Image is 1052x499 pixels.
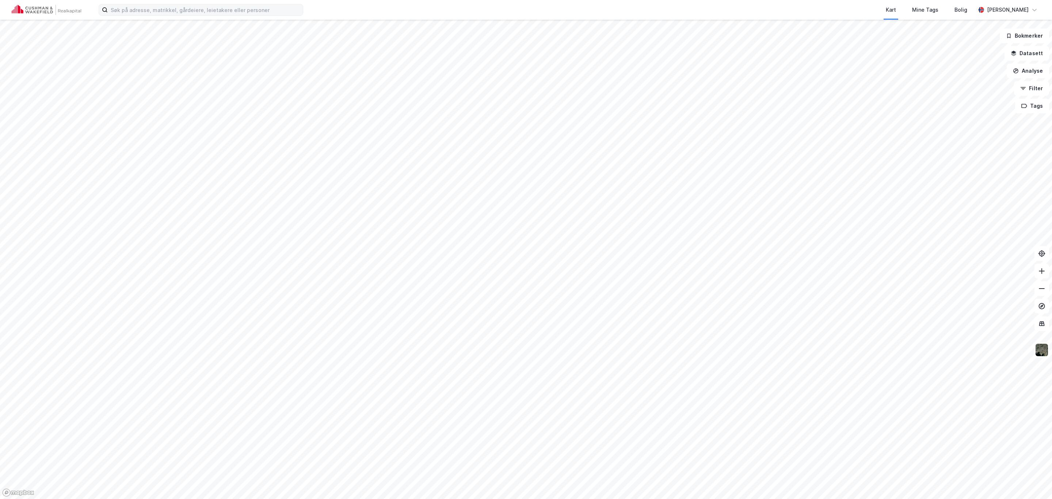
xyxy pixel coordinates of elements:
[1014,81,1049,96] button: Filter
[1000,28,1049,43] button: Bokmerker
[1035,343,1049,357] img: 9k=
[987,5,1029,14] div: [PERSON_NAME]
[886,5,896,14] div: Kart
[2,488,34,497] a: Mapbox homepage
[12,5,81,15] img: cushman-wakefield-realkapital-logo.202ea83816669bd177139c58696a8fa1.svg
[1015,464,1052,499] iframe: Chat Widget
[108,4,303,15] input: Søk på adresse, matrikkel, gårdeiere, leietakere eller personer
[1005,46,1049,61] button: Datasett
[954,5,967,14] div: Bolig
[912,5,938,14] div: Mine Tags
[1015,464,1052,499] div: Kontrollprogram for chat
[1015,99,1049,113] button: Tags
[1007,64,1049,78] button: Analyse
